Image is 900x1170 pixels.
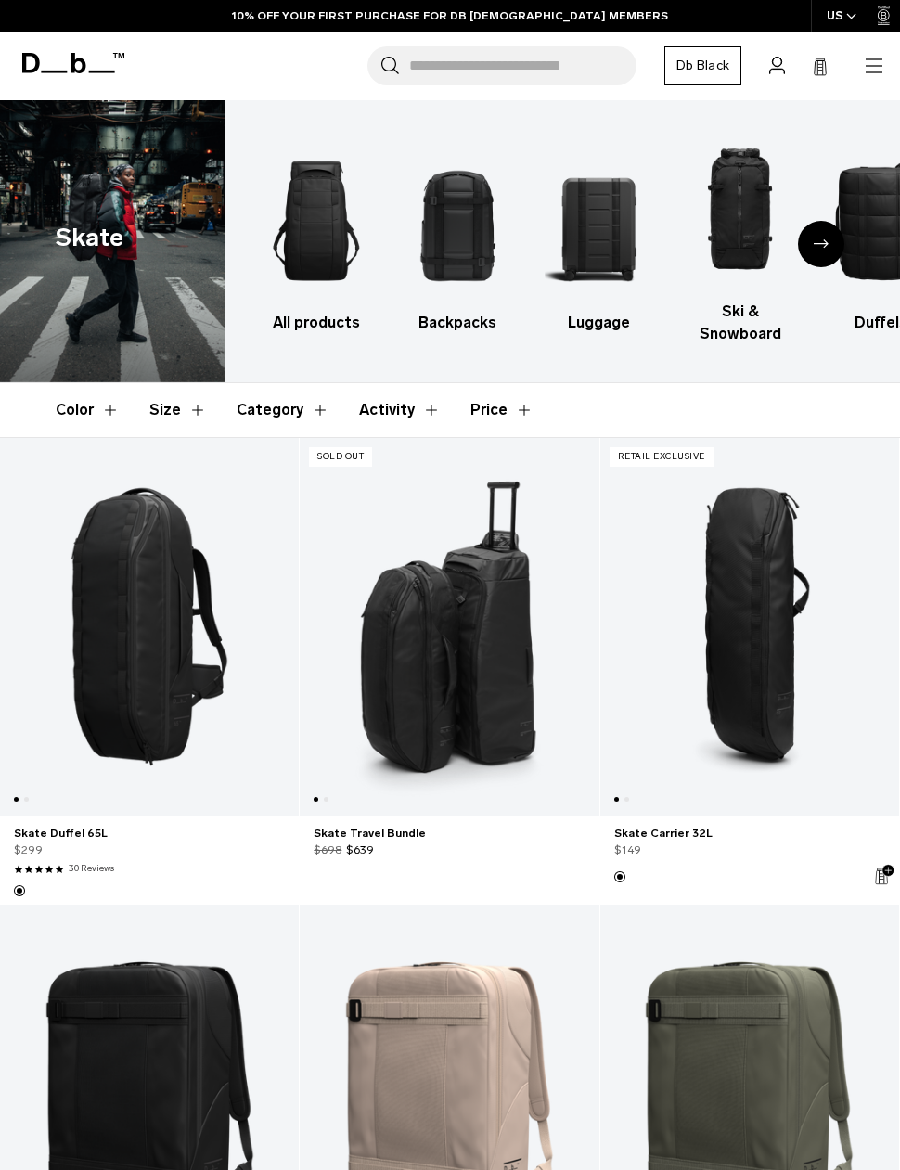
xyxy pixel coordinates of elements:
[237,383,329,437] button: Toggle Filter
[686,128,794,345] li: 4 / 10
[798,221,844,267] div: Next slide
[314,825,585,842] a: Skate Travel Bundle
[314,842,341,858] s: $698
[263,139,371,334] li: 1 / 10
[263,139,371,302] img: Db
[686,128,794,345] a: Db Ski & Snowboard
[56,219,123,257] h1: Skate
[600,438,899,816] a: Skate Carrier 32L
[686,128,794,291] img: Db
[545,139,653,334] li: 3 / 10
[545,139,653,334] a: Db Luggage
[14,842,43,858] span: $299
[21,783,43,816] button: Show image: 2
[69,862,114,876] a: 30 reviews
[545,312,653,334] h3: Luggage
[545,139,653,302] img: Db
[14,885,25,896] button: Black Out
[404,139,512,334] li: 2 / 10
[263,139,371,334] a: Db All products
[614,871,625,882] button: Black Out
[614,825,885,842] a: Skate Carrier 32L
[614,842,641,858] span: $149
[149,383,207,437] button: Toggle Filter
[309,447,372,467] p: Sold Out
[359,383,441,437] button: Toggle Filter
[404,312,512,334] h3: Backpacks
[263,312,371,334] h3: All products
[232,7,668,24] a: 10% OFF YOUR FIRST PURCHASE FOR DB [DEMOGRAPHIC_DATA] MEMBERS
[14,825,285,842] a: Skate Duffel 65L
[56,383,120,437] button: Toggle Filter
[664,46,741,85] a: Db Black
[346,842,374,858] span: $639
[404,139,512,302] img: Db
[300,783,321,816] button: Show image: 1
[600,783,622,816] button: Show image: 1
[321,783,342,816] button: Show image: 2
[610,447,714,467] p: retail exclusive
[300,438,598,816] a: Skate Travel Bundle
[470,383,534,437] button: Toggle Price
[686,301,794,345] h3: Ski & Snowboard
[868,859,899,894] button: Add to Cart
[404,139,512,334] a: Db Backpacks
[622,783,643,816] button: Show image: 2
